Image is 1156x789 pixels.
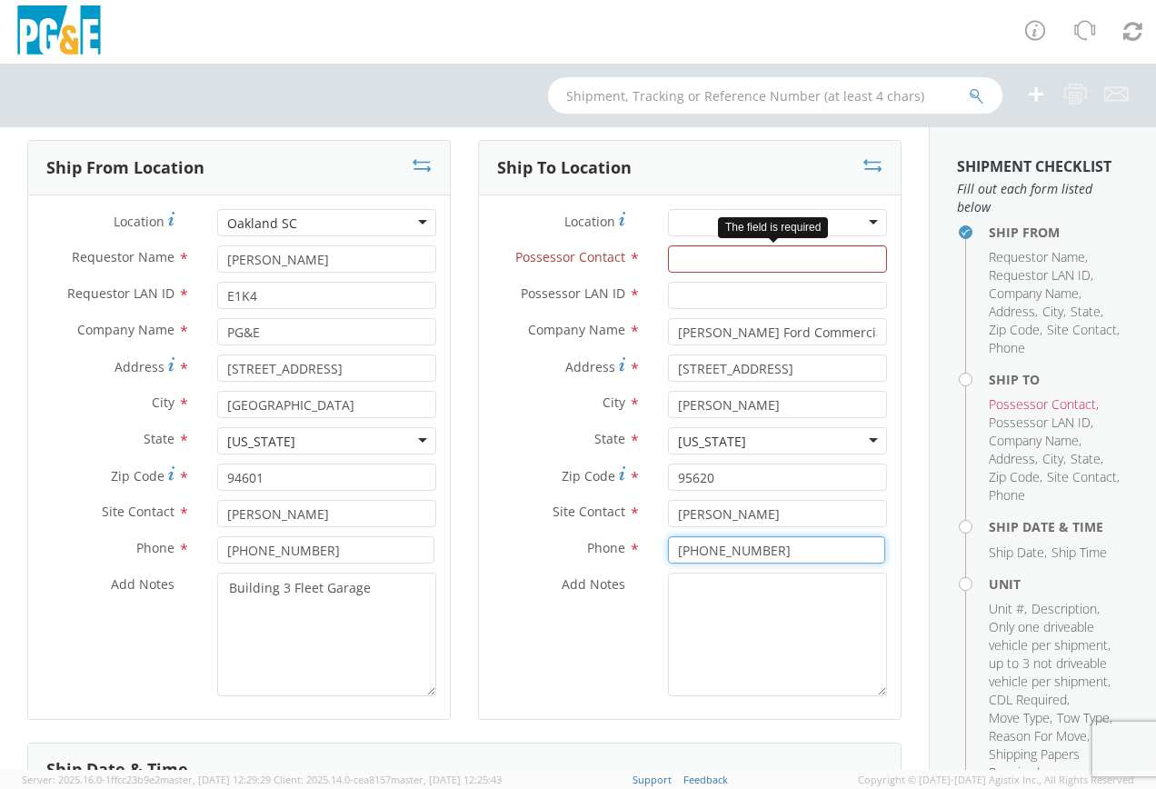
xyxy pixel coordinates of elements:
[1042,303,1066,321] li: ,
[77,321,174,338] span: Company Name
[989,395,1099,414] li: ,
[1071,450,1103,468] li: ,
[989,709,1050,726] span: Move Type
[553,503,625,520] span: Site Contact
[989,285,1079,302] span: Company Name
[989,520,1129,534] h4: Ship Date & Time
[152,394,174,411] span: City
[528,321,625,338] span: Company Name
[989,745,1124,782] li: ,
[989,266,1093,285] li: ,
[227,215,297,233] div: Oakland SC
[989,468,1040,485] span: Zip Code
[160,773,271,786] span: master, [DATE] 12:29:29
[72,248,174,265] span: Requestor Name
[1031,600,1097,617] span: Description
[136,539,174,556] span: Phone
[14,5,105,59] img: pge-logo-06675f144f4cfa6a6814.png
[562,575,625,593] span: Add Notes
[989,727,1090,745] li: ,
[115,358,164,375] span: Address
[111,575,174,593] span: Add Notes
[989,248,1085,265] span: Requestor Name
[521,285,625,302] span: Possessor LAN ID
[1047,321,1120,339] li: ,
[989,321,1040,338] span: Zip Code
[989,450,1038,468] li: ,
[144,430,174,447] span: State
[1031,600,1100,618] li: ,
[391,773,502,786] span: master, [DATE] 12:25:43
[989,544,1047,562] li: ,
[989,727,1087,744] span: Reason For Move
[989,468,1042,486] li: ,
[497,159,632,177] h3: Ship To Location
[858,773,1134,787] span: Copyright © [DATE]-[DATE] Agistix Inc., All Rights Reserved
[989,432,1081,450] li: ,
[989,321,1042,339] li: ,
[989,373,1129,386] h4: Ship To
[1071,303,1103,321] li: ,
[957,156,1111,176] strong: Shipment Checklist
[989,266,1091,284] span: Requestor LAN ID
[1047,468,1117,485] span: Site Contact
[989,225,1129,239] h4: Ship From
[989,544,1044,561] span: Ship Date
[594,430,625,447] span: State
[989,600,1027,618] li: ,
[227,433,295,451] div: [US_STATE]
[989,303,1035,320] span: Address
[67,285,174,302] span: Requestor LAN ID
[1042,303,1063,320] span: City
[989,395,1096,413] span: Possessor Contact
[989,414,1093,432] li: ,
[989,248,1088,266] li: ,
[989,303,1038,321] li: ,
[989,450,1035,467] span: Address
[633,773,672,786] a: Support
[111,467,164,484] span: Zip Code
[989,691,1070,709] li: ,
[989,618,1111,690] span: Only one driveable vehicle per shipment, up to 3 not driveable vehicle per shipment
[1057,709,1110,726] span: Tow Type
[957,180,1129,216] span: Fill out each form listed below
[274,773,502,786] span: Client: 2025.14.0-cea8157
[46,159,204,177] h3: Ship From Location
[587,539,625,556] span: Phone
[989,600,1024,617] span: Unit #
[102,503,174,520] span: Site Contact
[989,414,1091,431] span: Possessor LAN ID
[1051,544,1107,561] span: Ship Time
[989,339,1025,356] span: Phone
[515,248,625,265] span: Possessor Contact
[989,745,1080,781] span: Shipping Papers Required
[1042,450,1066,468] li: ,
[683,773,728,786] a: Feedback
[989,618,1124,691] li: ,
[1047,468,1120,486] li: ,
[718,217,828,238] div: The field is required
[1042,450,1063,467] span: City
[678,433,746,451] div: [US_STATE]
[1071,450,1101,467] span: State
[1047,321,1117,338] span: Site Contact
[562,467,615,484] span: Zip Code
[989,709,1052,727] li: ,
[1057,709,1112,727] li: ,
[548,77,1002,114] input: Shipment, Tracking or Reference Number (at least 4 chars)
[114,213,164,230] span: Location
[46,761,188,779] h3: Ship Date & Time
[22,773,271,786] span: Server: 2025.16.0-1ffcc23b9e2
[989,432,1079,449] span: Company Name
[989,486,1025,504] span: Phone
[565,358,615,375] span: Address
[564,213,615,230] span: Location
[603,394,625,411] span: City
[989,691,1067,708] span: CDL Required
[989,285,1081,303] li: ,
[989,577,1129,591] h4: Unit
[1071,303,1101,320] span: State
